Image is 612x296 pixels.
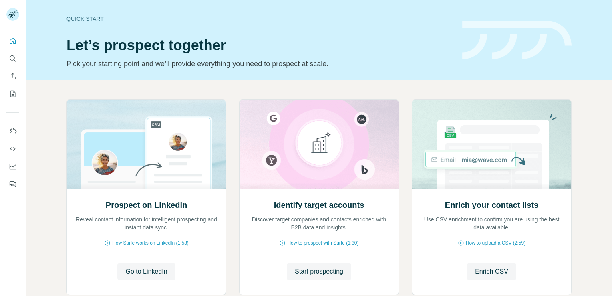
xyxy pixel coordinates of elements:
[239,100,399,189] img: Identify target accounts
[420,215,563,231] p: Use CSV enrichment to confirm you are using the best data available.
[6,51,19,66] button: Search
[287,263,351,280] button: Start prospecting
[412,100,572,189] img: Enrich your contact lists
[6,69,19,83] button: Enrich CSV
[287,239,358,247] span: How to prospect with Surfe (1:30)
[466,239,525,247] span: How to upload a CSV (2:59)
[295,267,343,276] span: Start prospecting
[66,58,453,69] p: Pick your starting point and we’ll provide everything you need to prospect at scale.
[6,142,19,156] button: Use Surfe API
[106,199,187,211] h2: Prospect on LinkedIn
[6,177,19,191] button: Feedback
[475,267,508,276] span: Enrich CSV
[6,34,19,48] button: Quick start
[274,199,364,211] h2: Identify target accounts
[462,21,572,60] img: banner
[117,263,175,280] button: Go to LinkedIn
[75,215,218,231] p: Reveal contact information for intelligent prospecting and instant data sync.
[66,37,453,53] h1: Let’s prospect together
[6,159,19,174] button: Dashboard
[66,100,226,189] img: Prospect on LinkedIn
[6,87,19,101] button: My lists
[125,267,167,276] span: Go to LinkedIn
[66,15,453,23] div: Quick start
[445,199,538,211] h2: Enrich your contact lists
[467,263,516,280] button: Enrich CSV
[248,215,391,231] p: Discover target companies and contacts enriched with B2B data and insights.
[112,239,189,247] span: How Surfe works on LinkedIn (1:58)
[6,124,19,138] button: Use Surfe on LinkedIn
